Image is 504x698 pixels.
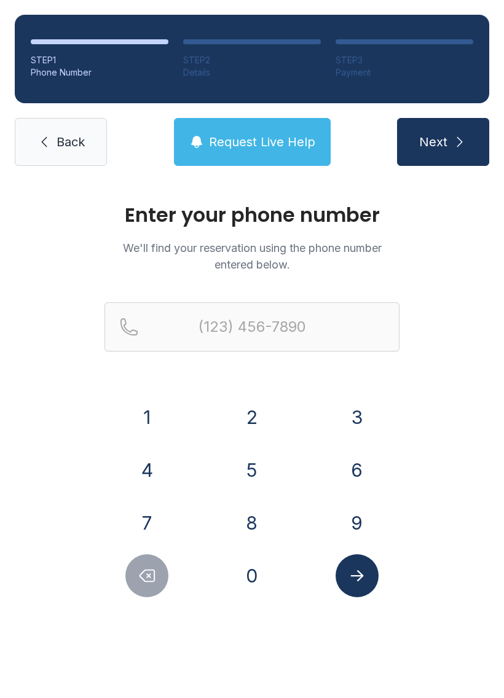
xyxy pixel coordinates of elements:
[183,54,321,66] div: STEP 2
[183,66,321,79] div: Details
[336,554,379,597] button: Submit lookup form
[57,133,85,151] span: Back
[419,133,447,151] span: Next
[209,133,315,151] span: Request Live Help
[31,54,168,66] div: STEP 1
[125,554,168,597] button: Delete number
[336,449,379,492] button: 6
[336,66,473,79] div: Payment
[230,449,274,492] button: 5
[125,501,168,544] button: 7
[230,501,274,544] button: 8
[104,205,400,225] h1: Enter your phone number
[230,396,274,439] button: 2
[31,66,168,79] div: Phone Number
[230,554,274,597] button: 0
[336,396,379,439] button: 3
[125,449,168,492] button: 4
[336,501,379,544] button: 9
[104,302,400,351] input: Reservation phone number
[104,240,400,273] p: We'll find your reservation using the phone number entered below.
[125,396,168,439] button: 1
[336,54,473,66] div: STEP 3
